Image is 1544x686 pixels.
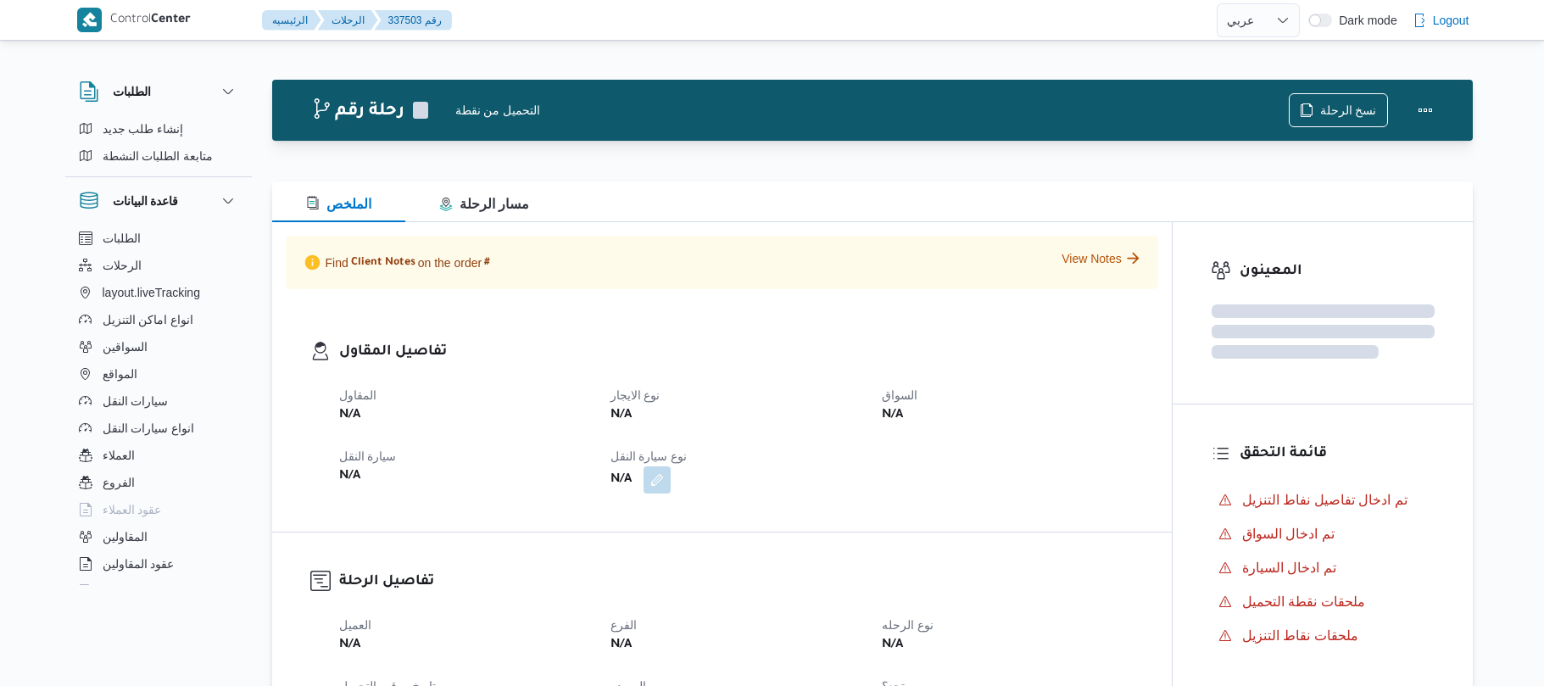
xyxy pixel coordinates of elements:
[103,581,173,601] span: اجهزة التليفون
[610,470,632,490] b: N/A
[151,14,191,27] b: Center
[103,418,195,438] span: انواع سيارات النقل
[610,388,661,402] span: نوع الايجار
[113,81,151,102] h3: الطلبات
[1242,628,1358,643] span: ملحقات نقاط التنزيل
[72,577,245,605] button: اجهزة التليفون
[103,391,169,411] span: سيارات النقل
[72,225,245,252] button: الطلبات
[103,337,148,357] span: السواقين
[299,249,493,276] p: Find on the order
[103,554,175,574] span: عقود المقاولين
[1240,260,1435,283] h3: المعينون
[103,146,214,166] span: متابعة الطلبات النشطة
[439,197,529,211] span: مسار الرحلة
[1212,622,1435,650] button: ملحقات نقاط التنزيل
[79,81,238,102] button: الطلبات
[610,449,688,463] span: نوع سيارة النقل
[882,635,903,655] b: N/A
[72,388,245,415] button: سيارات النقل
[1242,594,1365,609] span: ملحقات نقطة التحميل
[1289,93,1388,127] button: نسخ الرحلة
[610,618,637,632] span: الفرع
[113,191,179,211] h3: قاعدة البيانات
[72,415,245,442] button: انواع سيارات النقل
[339,635,360,655] b: N/A
[318,10,378,31] button: الرحلات
[1242,490,1407,510] span: تم ادخال تفاصيل نفاط التنزيل
[72,306,245,333] button: انواع اماكن التنزيل
[1408,93,1442,127] button: Actions
[610,635,632,655] b: N/A
[79,191,238,211] button: قاعدة البيانات
[103,310,194,330] span: انواع اماكن التنزيل
[351,256,415,270] span: Client Notes
[882,405,903,426] b: N/A
[1242,558,1336,578] span: تم ادخال السيارة
[103,119,184,139] span: إنشاء طلب جديد
[72,142,245,170] button: متابعة الطلبات النشطة
[1212,487,1435,514] button: تم ادخال تفاصيل نفاط التنزيل
[72,523,245,550] button: المقاولين
[1240,443,1435,466] h3: قائمة التحقق
[103,228,141,248] span: الطلبات
[72,469,245,496] button: الفروع
[103,499,162,520] span: عقود العملاء
[484,256,490,270] span: #
[339,341,1134,364] h3: تفاصيل المقاول
[339,449,397,463] span: سيارة النقل
[1242,524,1335,544] span: تم ادخال السواق
[72,360,245,388] button: المواقع
[103,255,142,276] span: الرحلات
[103,364,137,384] span: المواقع
[339,466,360,487] b: N/A
[1242,527,1335,541] span: تم ادخال السواق
[1242,626,1358,646] span: ملحقات نقاط التنزيل
[77,8,102,32] img: X8yXhbKr1z7QwAAAABJRU5ErkJggg==
[375,10,452,31] button: 337503 رقم
[339,388,376,402] span: المقاول
[339,618,371,632] span: العميل
[65,225,252,592] div: قاعدة البيانات
[65,115,252,176] div: الطلبات
[455,102,1289,120] div: التحميل من نقطة
[1212,555,1435,582] button: تم ادخال السيارة
[306,197,371,211] span: الملخص
[311,101,404,123] h2: رحلة رقم
[339,571,1134,594] h3: تفاصيل الرحلة
[72,115,245,142] button: إنشاء طلب جديد
[1062,249,1145,267] button: View Notes
[1212,588,1435,616] button: ملحقات نقطة التحميل
[72,252,245,279] button: الرحلات
[72,279,245,306] button: layout.liveTracking
[882,618,934,632] span: نوع الرحله
[103,527,148,547] span: المقاولين
[72,496,245,523] button: عقود العملاء
[262,10,321,31] button: الرئيسيه
[1242,592,1365,612] span: ملحقات نقطة التحميل
[103,282,200,303] span: layout.liveTracking
[1406,3,1476,37] button: Logout
[1332,14,1396,27] span: Dark mode
[339,405,360,426] b: N/A
[72,333,245,360] button: السواقين
[1433,10,1469,31] span: Logout
[1320,100,1377,120] span: نسخ الرحلة
[1212,521,1435,548] button: تم ادخال السواق
[72,442,245,469] button: العملاء
[103,472,135,493] span: الفروع
[882,388,917,402] span: السواق
[610,405,632,426] b: N/A
[72,550,245,577] button: عقود المقاولين
[103,445,135,466] span: العملاء
[1242,561,1336,575] span: تم ادخال السيارة
[1242,493,1407,507] span: تم ادخال تفاصيل نفاط التنزيل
